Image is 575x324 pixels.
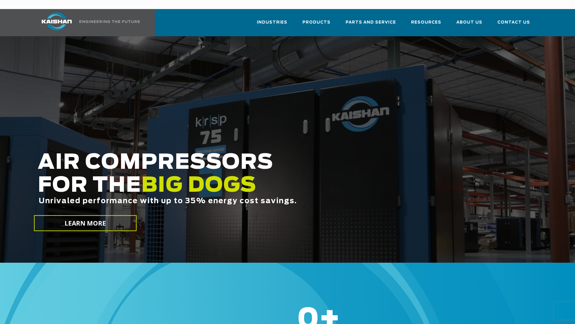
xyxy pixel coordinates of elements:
[302,19,331,26] span: Products
[141,175,257,196] span: BIG DOGS
[346,19,396,26] span: Parts and Service
[497,14,530,35] a: Contact Us
[34,9,141,36] a: Kaishan USA
[79,20,140,23] img: Engineering the future
[34,12,79,30] img: kaishan logo
[456,14,482,35] a: About Us
[456,19,482,26] span: About Us
[64,219,106,228] span: LEARN MORE
[302,14,331,35] a: Products
[257,19,287,26] span: Industries
[346,14,396,35] a: Parts and Service
[39,197,297,205] span: Unrivaled performance with up to 35% energy cost savings.
[497,19,530,26] span: Contact Us
[411,19,441,26] span: Resources
[34,215,136,231] a: LEARN MORE
[297,316,552,324] h6: +
[38,151,453,224] h2: AIR COMPRESSORS FOR THE
[411,14,441,35] a: Resources
[257,14,287,35] a: Industries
